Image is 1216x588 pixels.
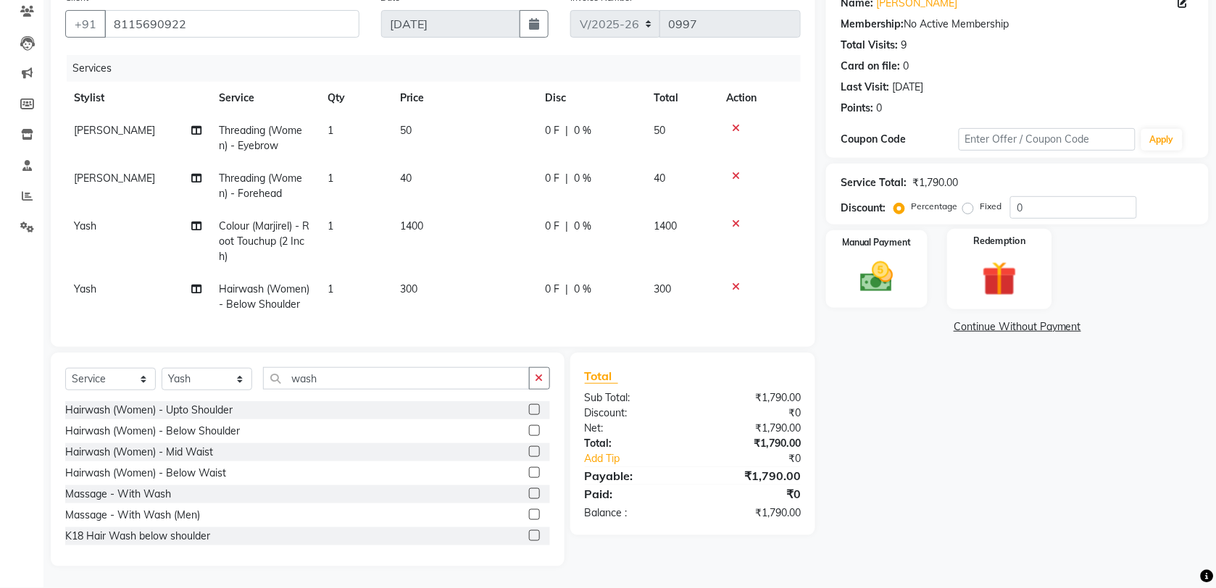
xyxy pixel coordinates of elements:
th: Disc [536,82,645,114]
div: 0 [903,59,909,74]
div: ₹0 [693,406,812,421]
div: Points: [841,101,873,116]
span: 0 % [574,171,591,186]
a: Add Tip [574,451,713,466]
div: Sub Total: [574,390,693,406]
span: 0 F [545,171,559,186]
button: Apply [1141,129,1183,151]
span: 0 F [545,282,559,297]
label: Percentage [911,200,957,213]
input: Enter Offer / Coupon Code [959,128,1136,151]
div: Massage - With Wash (Men) [65,508,200,523]
div: Discount: [574,406,693,421]
th: Service [210,82,319,114]
span: 1 [328,172,333,185]
th: Price [391,82,536,114]
span: | [565,219,568,234]
div: ₹1,790.00 [693,436,812,451]
div: Payable: [574,467,693,484]
label: Redemption [974,235,1026,248]
label: Manual Payment [842,236,912,249]
span: 0 F [545,219,559,234]
span: Yash [74,219,96,232]
div: Hairwash (Women) - Below Shoulder [65,424,240,439]
span: 1 [328,219,333,232]
div: Membership: [841,17,904,32]
span: Total [585,369,618,384]
span: Threading (Women) - Eyebrow [219,124,302,152]
span: 0 % [574,282,591,297]
th: Qty [319,82,391,114]
span: 300 [400,282,417,295]
div: Services [67,55,812,82]
div: Massage - With Wash [65,487,171,502]
div: [DATE] [892,80,923,95]
span: [PERSON_NAME] [74,124,155,137]
div: K18 Hair Wash below shoulder [65,529,210,544]
div: Last Visit: [841,80,889,95]
span: Threading (Women) - Forehead [219,172,302,200]
div: ₹0 [712,451,812,466]
a: Continue Without Payment [829,319,1206,335]
div: No Active Membership [841,17,1194,32]
input: Search by Name/Mobile/Email/Code [104,10,359,38]
span: Colour (Marjirel) - Root Touchup (2 Inch) [219,219,309,263]
span: 0 % [574,219,591,234]
div: 0 [876,101,882,116]
div: ₹1,790.00 [693,505,812,521]
span: [PERSON_NAME] [74,172,155,185]
div: Balance : [574,505,693,521]
th: Total [645,82,717,114]
span: 40 [654,172,665,185]
div: ₹1,790.00 [693,390,812,406]
div: 9 [901,38,907,53]
div: Service Total: [841,175,907,190]
span: 50 [654,124,665,137]
span: 1400 [400,219,423,232]
span: 300 [654,282,671,295]
span: 1 [328,282,333,295]
label: Fixed [980,200,1001,213]
span: | [565,123,568,138]
div: ₹0 [693,485,812,503]
div: ₹1,790.00 [693,421,812,436]
img: _cash.svg [850,258,904,296]
div: Paid: [574,485,693,503]
div: Hairwash (Women) - Below Waist [65,466,226,481]
span: | [565,282,568,297]
div: ₹1,790.00 [693,467,812,484]
span: 50 [400,124,412,137]
div: Total: [574,436,693,451]
div: Card on file: [841,59,900,74]
input: Search or Scan [263,367,530,390]
span: 1 [328,124,333,137]
span: Hairwash (Women) - Below Shoulder [219,282,309,311]
div: Hairwash (Women) - Upto Shoulder [65,403,233,418]
div: Total Visits: [841,38,898,53]
th: Action [717,82,801,114]
img: _gift.svg [972,257,1028,300]
button: +91 [65,10,106,38]
span: 0 F [545,123,559,138]
th: Stylist [65,82,210,114]
div: Hairwash (Women) - Mid Waist [65,445,213,460]
div: ₹1,790.00 [912,175,958,190]
div: Coupon Code [841,132,959,147]
span: 0 % [574,123,591,138]
span: | [565,171,568,186]
span: Yash [74,282,96,295]
span: 1400 [654,219,677,232]
div: Discount: [841,201,886,216]
div: Net: [574,421,693,436]
span: 40 [400,172,412,185]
